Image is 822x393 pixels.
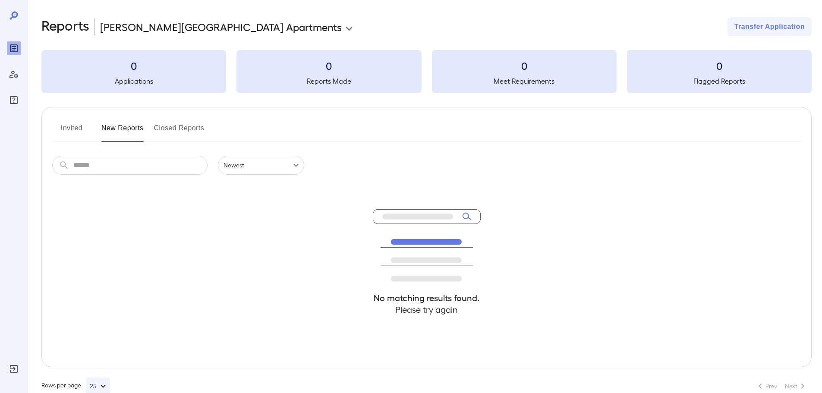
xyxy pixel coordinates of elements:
button: Transfer Application [728,17,812,36]
nav: pagination navigation [751,379,812,393]
p: [PERSON_NAME][GEOGRAPHIC_DATA] Apartments [100,20,342,34]
div: Manage Users [7,67,21,81]
h4: No matching results found. [373,292,481,304]
h5: Meet Requirements [432,76,617,86]
h5: Reports Made [236,76,421,86]
button: New Reports [101,121,144,142]
div: Log Out [7,362,21,376]
button: Invited [52,121,91,142]
button: Closed Reports [154,121,205,142]
h3: 0 [432,59,617,72]
summary: 0Applications0Reports Made0Meet Requirements0Flagged Reports [41,50,812,93]
div: Newest [218,156,304,175]
div: Reports [7,41,21,55]
h3: 0 [41,59,226,72]
h4: Please try again [373,304,481,315]
div: FAQ [7,93,21,107]
h5: Applications [41,76,226,86]
h5: Flagged Reports [627,76,812,86]
h3: 0 [236,59,421,72]
h3: 0 [627,59,812,72]
h2: Reports [41,17,89,36]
